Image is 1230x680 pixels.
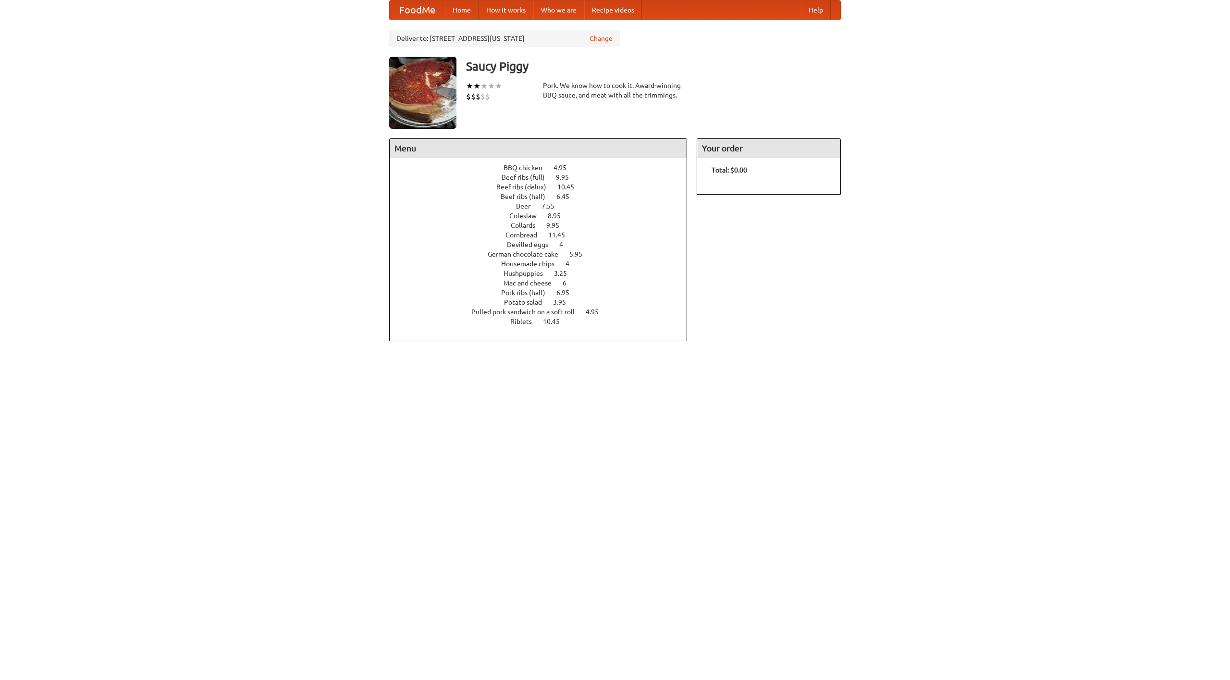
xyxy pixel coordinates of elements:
a: Beef ribs (delux) 10.45 [496,183,592,191]
span: Beer [516,202,540,210]
a: Pulled pork sandwich on a soft roll 4.95 [471,308,616,316]
span: Pork ribs (half) [501,289,555,297]
li: $ [476,91,480,102]
a: Recipe videos [584,0,642,20]
span: 10.45 [557,183,584,191]
li: $ [466,91,471,102]
span: German chocolate cake [488,250,568,258]
span: 4.95 [586,308,608,316]
b: Total: $0.00 [712,166,747,174]
span: Pulled pork sandwich on a soft roll [471,308,584,316]
a: Housemade chips 4 [501,260,587,268]
a: Change [590,34,613,43]
a: Riblets 10.45 [510,318,578,325]
span: 4.95 [553,164,576,172]
span: Mac and cheese [504,279,561,287]
li: $ [485,91,490,102]
a: FoodMe [390,0,445,20]
a: Coleslaw 8.95 [509,212,578,220]
a: Devilled eggs 4 [507,241,581,248]
span: 6.95 [556,289,579,297]
span: 6 [563,279,576,287]
a: German chocolate cake 5.95 [488,250,600,258]
a: Help [801,0,831,20]
span: 9.95 [546,222,569,229]
span: 10.45 [543,318,569,325]
a: Beef ribs (half) 6.45 [501,193,587,200]
span: 5.95 [569,250,592,258]
li: ★ [473,81,480,91]
span: 11.45 [548,231,575,239]
span: Beef ribs (full) [502,173,554,181]
a: Home [445,0,479,20]
li: ★ [466,81,473,91]
span: Riblets [510,318,541,325]
span: 8.95 [548,212,570,220]
a: Beer 7.55 [516,202,572,210]
li: $ [471,91,476,102]
span: 4 [566,260,579,268]
a: Mac and cheese 6 [504,279,584,287]
span: 4 [559,241,573,248]
span: Cornbread [505,231,547,239]
span: BBQ chicken [504,164,552,172]
span: Housemade chips [501,260,564,268]
span: Beef ribs (half) [501,193,555,200]
span: Devilled eggs [507,241,558,248]
h3: Saucy Piggy [466,57,841,76]
a: Cornbread 11.45 [505,231,583,239]
h4: Menu [390,139,687,158]
a: Hushpuppies 3.25 [504,270,585,277]
a: Potato salad 3.95 [504,298,584,306]
span: 3.25 [554,270,577,277]
a: Collards 9.95 [511,222,577,229]
div: Deliver to: [STREET_ADDRESS][US_STATE] [389,30,620,47]
li: ★ [495,81,502,91]
span: Coleslaw [509,212,546,220]
span: Hushpuppies [504,270,553,277]
div: Pork. We know how to cook it. Award-winning BBQ sauce, and meat with all the trimmings. [543,81,687,100]
li: $ [480,91,485,102]
span: 6.45 [556,193,579,200]
span: 3.95 [553,298,576,306]
span: 9.95 [556,173,578,181]
span: 7.55 [541,202,564,210]
li: ★ [488,81,495,91]
a: Pork ribs (half) 6.95 [501,289,587,297]
a: Beef ribs (full) 9.95 [502,173,587,181]
img: angular.jpg [389,57,456,129]
h4: Your order [697,139,840,158]
a: BBQ chicken 4.95 [504,164,584,172]
a: How it works [479,0,533,20]
span: Potato salad [504,298,552,306]
a: Who we are [533,0,584,20]
span: Collards [511,222,545,229]
span: Beef ribs (delux) [496,183,556,191]
li: ★ [480,81,488,91]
